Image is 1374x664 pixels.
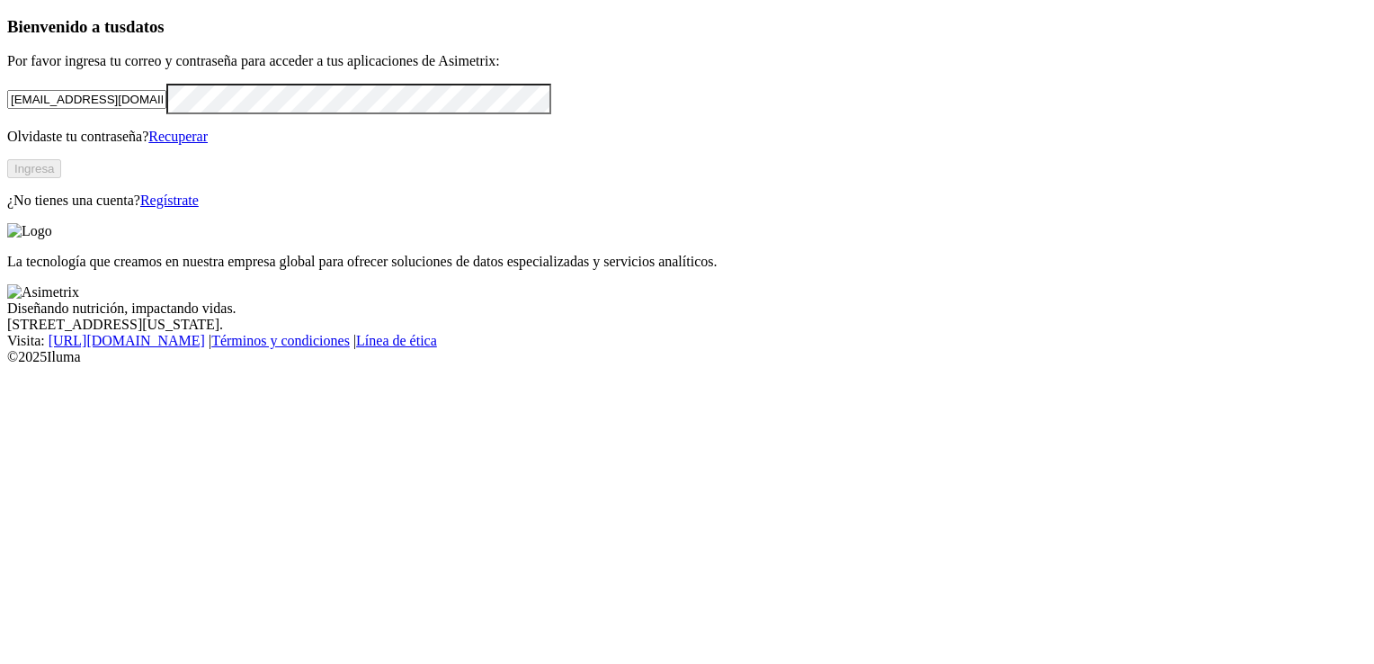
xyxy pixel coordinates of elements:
[148,129,208,144] a: Recuperar
[356,333,437,348] a: Línea de ética
[7,317,1367,333] div: [STREET_ADDRESS][US_STATE].
[126,17,165,36] span: datos
[7,90,166,109] input: Tu correo
[7,193,1367,209] p: ¿No tienes una cuenta?
[7,159,61,178] button: Ingresa
[7,223,52,239] img: Logo
[140,193,199,208] a: Regístrate
[49,333,205,348] a: [URL][DOMAIN_NAME]
[7,349,1367,365] div: © 2025 Iluma
[7,53,1367,69] p: Por favor ingresa tu correo y contraseña para acceder a tus aplicaciones de Asimetrix:
[7,254,1367,270] p: La tecnología que creamos en nuestra empresa global para ofrecer soluciones de datos especializad...
[7,129,1367,145] p: Olvidaste tu contraseña?
[7,333,1367,349] div: Visita : | |
[7,301,1367,317] div: Diseñando nutrición, impactando vidas.
[211,333,350,348] a: Términos y condiciones
[7,284,79,301] img: Asimetrix
[7,17,1367,37] h3: Bienvenido a tus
